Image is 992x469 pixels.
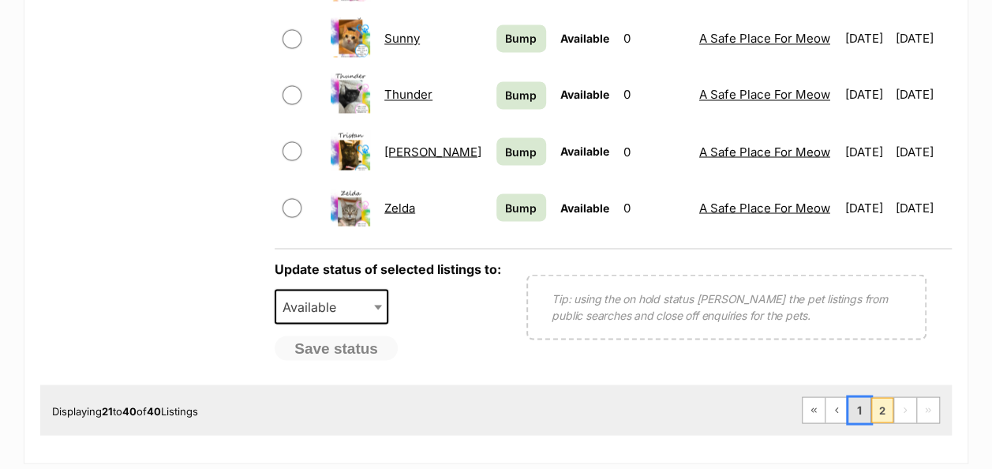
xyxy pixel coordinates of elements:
[839,11,893,66] td: [DATE]
[895,67,950,122] td: [DATE]
[122,404,137,417] strong: 40
[384,87,432,102] a: Thunder
[276,295,352,317] span: Available
[496,81,546,109] a: Bump
[699,200,830,215] a: A Safe Place For Meow
[803,397,825,422] a: First page
[560,144,609,157] span: Available
[384,144,481,159] a: [PERSON_NAME]
[505,143,537,159] span: Bump
[895,180,950,234] td: [DATE]
[505,199,537,216] span: Bump
[496,193,546,221] a: Bump
[505,87,537,103] span: Bump
[839,67,893,122] td: [DATE]
[617,180,691,234] td: 0
[699,87,830,102] a: A Safe Place For Meow
[505,30,537,47] span: Bump
[552,290,901,323] p: Tip: using the on hold status [PERSON_NAME] the pet listings from public searches and close off e...
[699,31,830,46] a: A Safe Place For Meow
[102,404,113,417] strong: 21
[895,11,950,66] td: [DATE]
[384,200,415,215] a: Zelda
[560,88,609,101] span: Available
[560,201,609,214] span: Available
[802,396,940,423] nav: Pagination
[147,404,161,417] strong: 40
[894,397,916,422] span: Next page
[275,289,388,324] span: Available
[496,24,546,52] a: Bump
[617,67,691,122] td: 0
[496,137,546,165] a: Bump
[699,144,830,159] a: A Safe Place For Meow
[839,180,893,234] td: [DATE]
[871,397,893,422] span: Page 2
[917,397,939,422] span: Last page
[895,124,950,178] td: [DATE]
[275,336,398,361] button: Save status
[560,32,609,45] span: Available
[617,124,691,178] td: 0
[275,261,501,276] label: Update status of selected listings to:
[825,397,848,422] a: Previous page
[848,397,870,422] a: Page 1
[617,11,691,66] td: 0
[839,124,893,178] td: [DATE]
[384,31,420,46] a: Sunny
[52,404,198,417] span: Displaying to of Listings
